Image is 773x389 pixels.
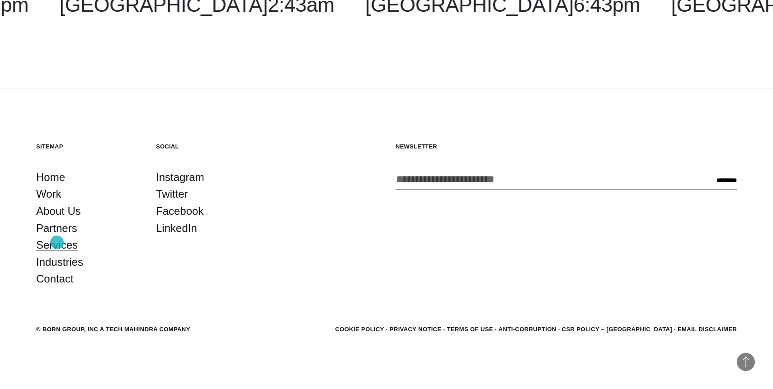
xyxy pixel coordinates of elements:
[36,169,65,186] a: Home
[36,143,138,150] h5: Sitemap
[36,185,61,203] a: Work
[36,325,190,334] div: © BORN GROUP, INC A Tech Mahindra Company
[396,143,737,150] h5: Newsletter
[36,254,83,271] a: Industries
[156,169,204,186] a: Instagram
[678,326,737,333] a: Email Disclaimer
[156,143,258,150] h5: Social
[156,185,188,203] a: Twitter
[335,326,384,333] a: Cookie Policy
[156,220,197,237] a: LinkedIn
[499,326,556,333] a: Anti-Corruption
[156,203,203,220] a: Facebook
[447,326,493,333] a: Terms of Use
[390,326,442,333] a: Privacy Notice
[737,353,755,371] button: Back to Top
[36,270,74,287] a: Contact
[36,220,77,237] a: Partners
[36,236,78,254] a: Services
[36,203,81,220] a: About Us
[562,326,672,333] a: CSR POLICY – [GEOGRAPHIC_DATA]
